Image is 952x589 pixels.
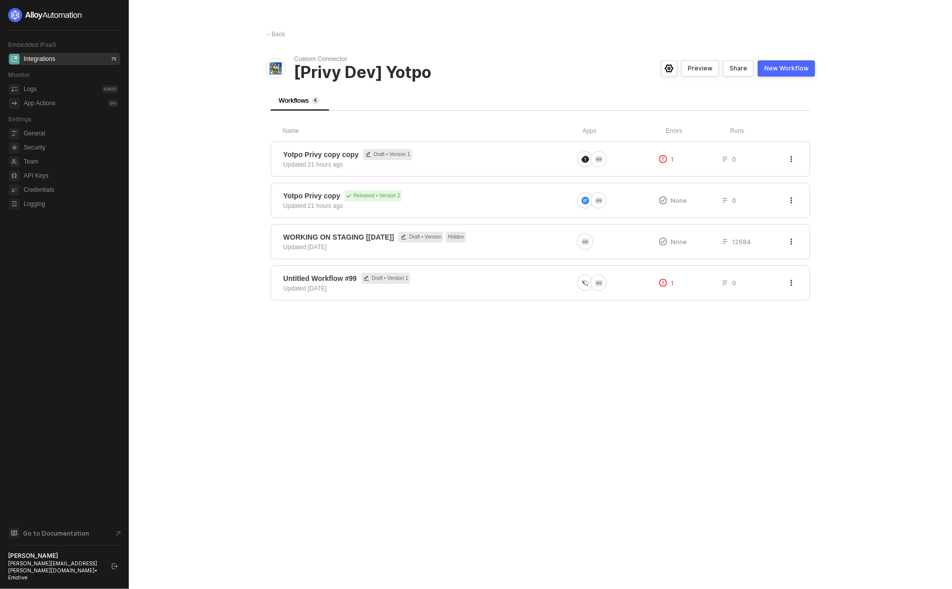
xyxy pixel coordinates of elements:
span: Embedded iPaaS [8,41,56,48]
span: Workflows [279,97,320,104]
div: [PERSON_NAME][EMAIL_ADDRESS][PERSON_NAME][DOMAIN_NAME] • Emotive [8,560,103,581]
button: Preview [681,60,719,77]
span: icon-list [722,197,728,203]
span: 1 [671,279,674,287]
span: icon-logs [9,84,20,95]
span: icon-list [722,239,728,245]
div: Runs [730,127,798,135]
span: icon-list [722,156,728,162]
button: Share [723,60,754,77]
div: Integrations [24,55,55,63]
span: icon-app-actions [9,98,20,109]
span: icon-settings [665,64,674,72]
div: Updated [DATE] [283,243,327,252]
span: documentation [9,528,19,538]
span: 1 [671,155,674,164]
span: Untitled Workflow #99 [283,273,357,283]
span: Credentials [24,184,118,196]
div: App Actions [24,99,55,108]
img: icon [595,156,603,163]
span: Yotpo Privy copy copy [283,150,359,160]
span: api-key [9,171,20,181]
span: Team [24,156,118,168]
span: 0 [732,196,736,205]
span: logout [112,563,118,569]
img: icon [582,238,589,246]
div: Logs [24,85,37,94]
a: logo [8,8,120,22]
div: Updated 21 hours ago [283,201,343,210]
span: Draft • Version 1 [363,149,412,160]
span: [Privy Dev] Yotpo [294,63,582,82]
span: credentials [9,185,20,195]
span: Draft • Version 1 [361,273,410,284]
div: Updated [DATE] [283,284,327,293]
span: Yotpo Privy copy [283,191,340,201]
div: 69820 [102,85,118,93]
span: 0 [732,155,736,164]
button: New Workflow [758,60,815,77]
span: integrations [9,54,20,64]
div: Released • Version 2 [345,190,402,201]
img: icon [582,156,589,163]
span: ← [266,31,272,38]
div: Errors [666,127,730,135]
span: Logging [24,198,118,210]
div: Share [730,64,747,72]
span: Settings [8,115,31,123]
span: logging [9,199,20,209]
img: integration-icon [270,62,282,75]
span: Monitor [8,71,30,79]
div: New Workflow [764,64,809,72]
img: icon [582,279,589,287]
span: Draft • Version [399,232,443,243]
span: General [24,127,118,139]
span: 12684 [732,238,751,246]
span: Hidden [446,232,466,243]
div: Name [283,127,583,135]
span: document-arrow [113,529,123,539]
span: WORKING ON STAGING [[DATE]] [283,232,394,242]
span: icon-exclamation [659,279,667,287]
span: icon-list [722,280,728,286]
span: icon-exclamation [659,155,667,163]
span: security [9,142,20,153]
span: Go to Documentation [23,529,89,538]
span: general [9,128,20,139]
span: Custom Connector [294,55,582,63]
span: None [671,196,687,205]
span: icon-exclamation [659,238,667,246]
span: icon-exclamation [659,196,667,204]
img: icon [595,197,603,204]
div: Updated 21 hours ago [283,160,343,169]
span: 0 [732,279,736,287]
a: Knowledge Base [8,527,121,539]
div: Preview [688,64,712,72]
div: 75 [109,55,118,63]
img: icon [595,279,603,287]
span: 4 [314,98,317,103]
span: team [9,157,20,167]
span: None [671,238,687,246]
div: 0 % [108,99,118,107]
img: icon [582,197,589,204]
span: API Keys [24,170,118,182]
div: Back [266,30,285,39]
div: Apps [583,127,666,135]
img: logo [8,8,83,22]
div: [PERSON_NAME] [8,552,103,560]
span: Security [24,141,118,154]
